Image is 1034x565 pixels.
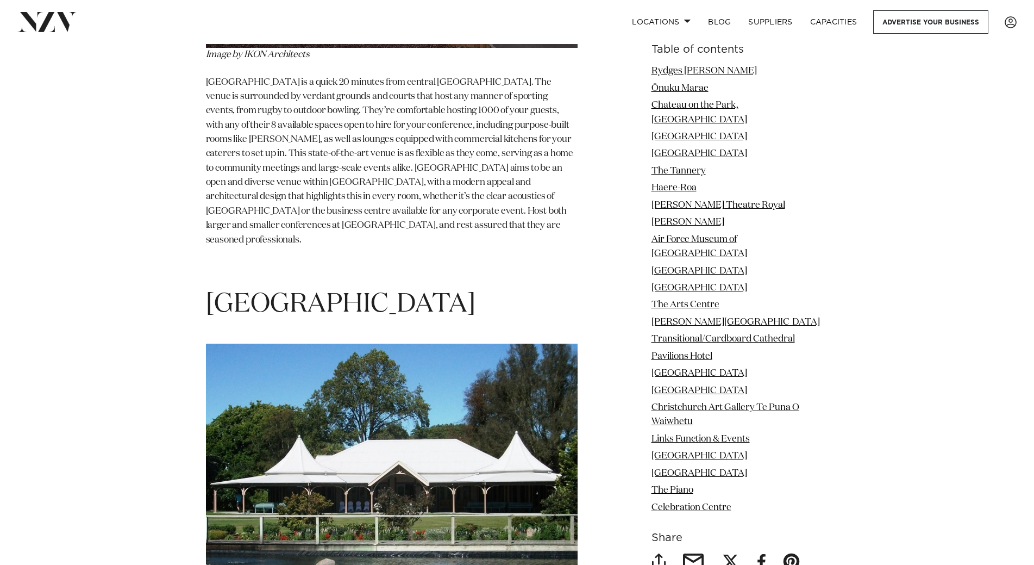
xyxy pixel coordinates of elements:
[651,532,829,544] h6: Share
[206,78,574,245] span: [GEOGRAPHIC_DATA] is a quick 20 minutes from central [GEOGRAPHIC_DATA]. The venue is surrounded b...
[651,386,747,395] a: [GEOGRAPHIC_DATA]
[651,183,697,193] a: Haere-Roa
[651,83,709,92] a: Ōnuku Marae
[651,300,719,309] a: The Arts Centre
[651,283,747,293] a: [GEOGRAPHIC_DATA]
[651,318,820,327] a: [PERSON_NAME][GEOGRAPHIC_DATA]
[651,369,747,378] a: [GEOGRAPHIC_DATA]
[651,451,747,461] a: [GEOGRAPHIC_DATA]
[651,44,829,55] h6: Table of contents
[740,10,801,34] a: SUPPLIERS
[651,101,747,124] a: Chateau on the Park, [GEOGRAPHIC_DATA]
[206,291,475,318] span: [GEOGRAPHIC_DATA]
[651,502,731,512] a: Celebration Centre
[651,66,757,76] a: Rydges [PERSON_NAME]
[651,334,795,344] a: Transitional/Cardboard Cathedral
[623,10,699,34] a: Locations
[17,12,77,32] img: nzv-logo.png
[801,10,866,34] a: Capacities
[651,218,724,227] a: [PERSON_NAME]
[651,469,747,478] a: [GEOGRAPHIC_DATA]
[651,486,693,495] a: The Piano
[206,50,310,59] span: Image by IKON Architects
[651,351,712,361] a: Pavilions Hotel
[651,149,747,158] a: [GEOGRAPHIC_DATA]
[651,166,706,176] a: The Tannery
[651,201,785,210] a: [PERSON_NAME] Theatre Royal
[651,434,750,444] a: Links Function & Events
[651,132,747,141] a: [GEOGRAPHIC_DATA]
[651,266,747,275] a: [GEOGRAPHIC_DATA]
[873,10,988,34] a: Advertise your business
[651,234,747,258] a: Air Force Museum of [GEOGRAPHIC_DATA]
[699,10,740,34] a: BLOG
[651,403,799,426] a: Christchurch Art Gallery Te Puna O Waiwhetu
